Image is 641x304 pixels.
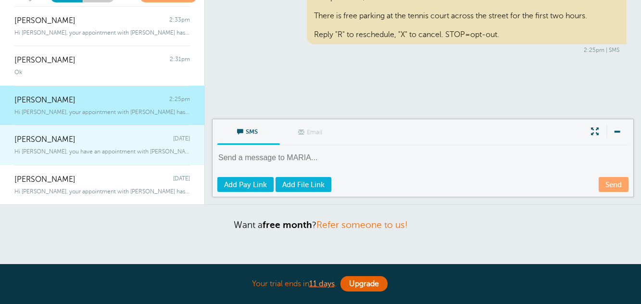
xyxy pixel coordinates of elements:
[14,16,75,25] span: [PERSON_NAME]
[14,56,75,65] span: [PERSON_NAME]
[263,220,312,230] strong: free month
[14,148,190,155] span: Hi [PERSON_NAME], you have an appointment with [PERSON_NAME] [DATE] at 12:00p
[173,135,190,144] span: [DATE]
[282,181,325,189] span: Add File Link
[173,175,190,184] span: [DATE]
[14,135,75,144] span: [PERSON_NAME]
[80,274,561,294] div: Your trial ends in .
[280,120,342,145] label: This customer does not have an email address.
[225,119,273,142] span: SMS
[316,220,408,230] a: Refer someone to us!
[169,96,190,105] span: 2:25pm
[217,177,274,192] a: Add Pay Link
[276,177,331,192] a: Add File Link
[170,56,190,65] span: 2:31pm
[340,276,388,291] a: Upgrade
[599,177,628,192] a: Send
[14,188,190,195] span: Hi [PERSON_NAME], your appointment with [PERSON_NAME] has been scheduled for
[14,109,190,115] span: Hi [PERSON_NAME], your appointment with [PERSON_NAME] has been scheduled for 3:00pm
[287,120,335,143] span: Email
[169,16,190,25] span: 2:33pm
[14,29,190,36] span: Hi [PERSON_NAME], your appointment with [PERSON_NAME] has been scheduled for 2:0
[226,47,619,53] div: 2:25pm | SMS
[14,69,22,76] span: Ok
[309,279,335,288] a: 11 days
[14,175,75,184] span: [PERSON_NAME]
[224,181,267,189] span: Add Pay Link
[14,96,75,105] span: [PERSON_NAME]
